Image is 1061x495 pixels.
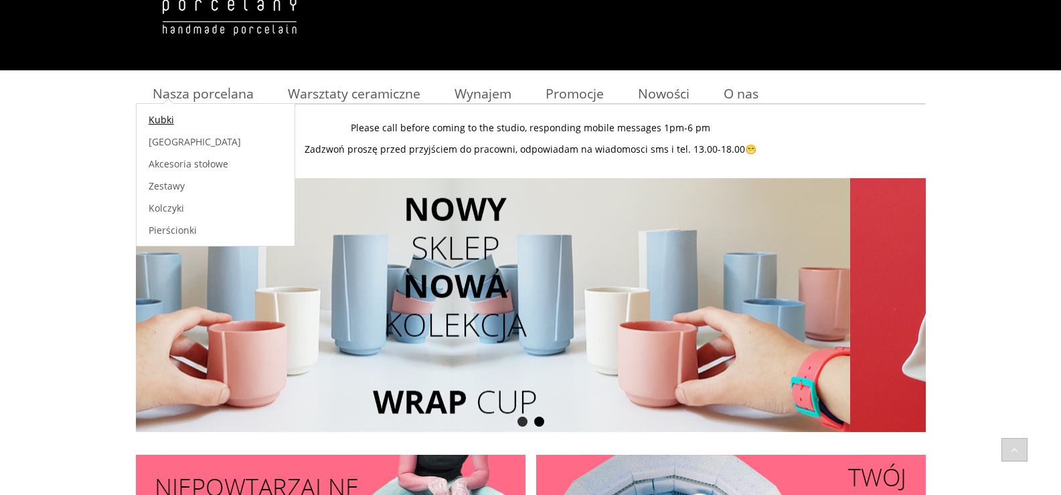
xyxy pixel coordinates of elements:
p: Please call before coming to the studio, responding mobile messages 1pm-6 pm [136,122,926,134]
a: Warsztaty ceramiczne [270,80,437,107]
p: Zadzwoń proszę przed przyjściem do pracowni, odpowiadam na wiadomosci sms i tel. 13.00-18.00😁 [136,143,926,155]
a: O nas [706,80,775,107]
span: Nasza porcelana [153,84,254,102]
span: Wynajem [455,84,511,102]
a: Promocje [528,80,621,107]
span: Promocje [546,84,604,102]
a: Nowości [621,80,706,107]
a: Nasza porcelana [136,80,271,107]
span: Nowości [638,84,689,102]
span: Warsztaty ceramiczne [288,84,420,102]
a: Wynajem [437,80,528,107]
span: O nas [724,84,758,102]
